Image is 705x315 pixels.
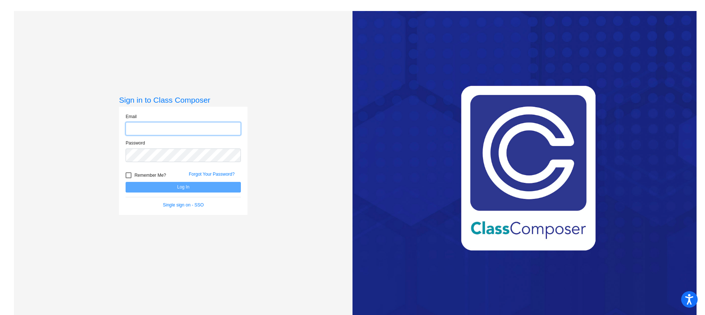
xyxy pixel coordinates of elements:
[163,202,204,208] a: Single sign on - SSO
[134,171,166,180] span: Remember Me?
[189,172,235,177] a: Forgot Your Password?
[126,113,137,120] label: Email
[119,95,247,105] h3: Sign in to Class Composer
[126,182,241,193] button: Log In
[126,140,145,146] label: Password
